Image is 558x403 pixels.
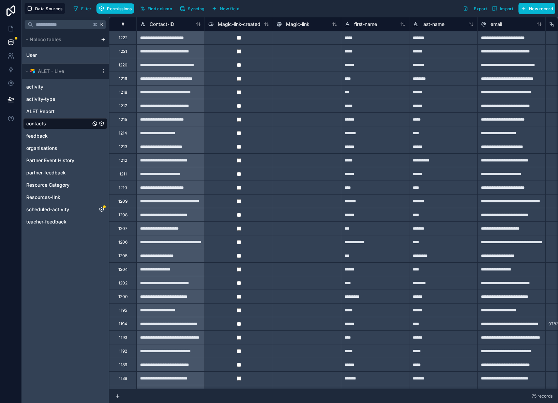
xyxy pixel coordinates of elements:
span: Contact-ID [150,21,174,28]
div: 1205 [118,253,127,259]
div: 1219 [119,76,127,81]
div: 1220 [118,62,127,68]
div: 1213 [119,144,127,150]
span: Magic-link-created [218,21,260,28]
button: Syncing [177,3,207,14]
div: 1192 [119,348,127,354]
span: email [491,21,502,28]
div: 1217 [119,103,127,109]
div: 1209 [118,199,127,204]
span: last-name [422,21,444,28]
span: Permissions [107,6,132,11]
a: New record [516,3,555,14]
button: New record [518,3,555,14]
button: Export [461,3,489,14]
div: 1222 [119,35,127,41]
span: K [100,22,104,27]
div: 1221 [119,49,127,54]
a: Syncing [177,3,209,14]
span: Filter [81,6,92,11]
span: Data Sources [35,6,63,11]
div: 1195 [119,308,127,313]
div: 1210 [119,185,127,190]
div: 1206 [118,239,127,245]
span: Export [474,6,487,11]
div: 1212 [119,158,127,163]
div: 1189 [119,362,127,368]
span: Magic-link [286,21,310,28]
div: 1218 [119,90,127,95]
button: Permissions [96,3,134,14]
div: 1202 [118,280,127,286]
div: 1211 [119,171,127,177]
button: Data Sources [25,3,65,14]
div: 1207 [118,226,127,231]
div: 1204 [118,267,128,272]
span: first-name [354,21,377,28]
div: 1200 [118,294,128,299]
button: Find column [137,3,175,14]
div: 1193 [119,335,127,340]
div: 1188 [119,376,127,381]
button: New field [209,3,242,14]
span: 75 records [532,393,553,399]
button: Import [489,3,516,14]
div: 1214 [119,130,127,136]
span: New field [220,6,239,11]
div: 1208 [118,212,127,218]
span: Find column [148,6,172,11]
div: # [115,21,131,27]
div: 1215 [119,117,127,122]
span: Import [500,6,513,11]
span: New record [529,6,553,11]
a: Permissions [96,3,137,14]
span: Syncing [188,6,204,11]
div: 1194 [119,321,127,327]
button: Filter [71,3,94,14]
